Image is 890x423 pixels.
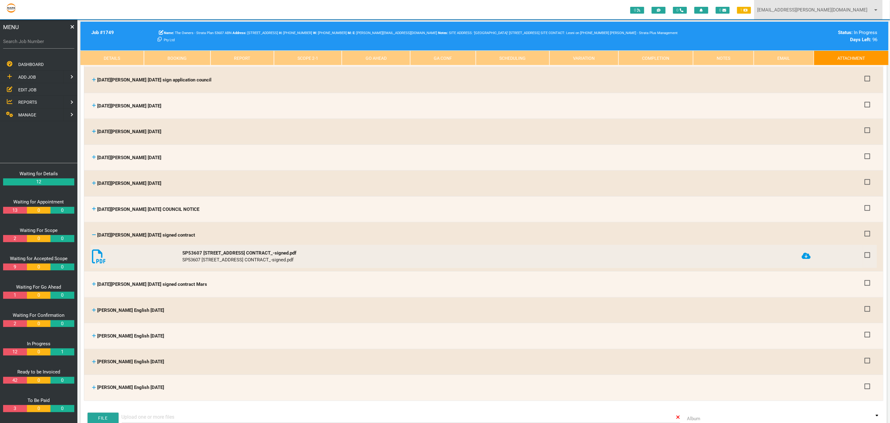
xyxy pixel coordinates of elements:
span: Home Phone [279,31,312,35]
div: In Progress 96 [686,29,878,43]
a: Waiting for Accepted Scope [10,256,67,261]
a: Variation [549,50,619,65]
span: 1 [737,7,751,14]
span: DASHBOARD [18,62,44,67]
a: 0 [50,235,74,242]
label: Search Job Number [3,38,74,45]
a: 0 [27,292,50,299]
a: Waiting for Appointment [14,199,64,205]
a: 0 [50,207,74,214]
b: Notes: [438,31,448,35]
span: [DATE][PERSON_NAME] [DATE] [97,129,161,134]
a: Waiting For Go Ahead [16,284,61,290]
span: 0 [716,7,730,14]
span: MENU [3,23,19,31]
span: [PERSON_NAME] English [DATE] [97,307,164,313]
a: GA Conf [410,50,476,65]
span: ADD JOB [18,75,36,80]
a: Details [80,50,144,65]
b: Name: [164,31,174,35]
a: Attachment [814,50,888,65]
span: The Owners - Strata Plan 53607 ABN [164,31,232,35]
span: [PERSON_NAME] English [DATE] [97,385,164,390]
a: Waiting For Scope [20,228,58,233]
b: W: [313,31,317,35]
span: MANAGE [18,112,36,117]
a: 42 [3,377,27,384]
a: 9 [3,264,27,271]
a: 1 [50,348,74,355]
span: REPORTS [18,100,37,105]
a: Click here copy customer information. [158,37,162,42]
span: SITE ADDRESS: '[GEOGRAPHIC_DATA]' [STREET_ADDRESS] SITE CONTACT: Leoni on [PHONE_NUMBER] [PERSON_... [164,31,678,42]
a: 0 [27,320,50,327]
b: Job # 1749 [91,30,114,35]
a: Scope 2-1 [274,50,342,65]
a: To Be Paid [28,398,50,403]
b: Address: [232,31,246,35]
span: 0 [630,7,644,14]
a: 0 [50,320,74,327]
a: 0 [50,292,74,299]
span: [DATE][PERSON_NAME] [DATE] [97,181,161,186]
a: Ready to be Invoiced [17,369,60,375]
a: Notes [693,50,754,65]
a: 2 [3,235,27,242]
a: 0 [27,235,50,242]
span: [DATE][PERSON_NAME] [DATE] [97,103,161,109]
a: Waiting for Details [20,171,58,177]
img: s3file [6,3,16,13]
b: SP53607 [STREET_ADDRESS] CONTRACT_-signed.pdf [182,250,296,256]
b: M: [348,31,352,35]
a: Report [211,50,274,65]
a: 0 [27,377,50,384]
a: 0 [27,405,50,412]
a: 2 [3,320,27,327]
span: 0 [673,7,687,14]
a: 0 [27,348,50,355]
a: 1 [3,292,27,299]
a: 0 [27,207,50,214]
b: E: [353,31,355,35]
a: Booking [144,50,211,65]
a: In Progress [27,341,50,347]
span: [PERSON_NAME] English [DATE] [97,359,164,365]
a: 0 [27,264,50,271]
a: 0 [50,377,74,384]
span: [PERSON_NAME][EMAIL_ADDRESS][DOMAIN_NAME] [353,31,437,35]
span: [STREET_ADDRESS] [232,31,278,35]
a: Waiting For Confirmation [13,312,65,318]
a: 12 [3,348,27,355]
span: [PHONE_NUMBER] [313,31,347,35]
a: 0 [50,405,74,412]
span: [DATE][PERSON_NAME] [DATE] COUNCIL NOTICE [97,207,199,212]
span: [DATE][PERSON_NAME] [DATE] sign application council [97,77,211,83]
span: [DATE][PERSON_NAME] [DATE] signed contract Mars [97,281,207,287]
a: Scheduling [476,50,549,65]
a: 12 [3,178,74,185]
a: Email [754,50,814,65]
b: Status: [838,30,853,35]
b: Days Left: [850,37,871,42]
a: Completion [619,50,693,65]
span: [DATE][PERSON_NAME] [DATE] signed contract [97,232,195,238]
span: [DATE][PERSON_NAME] [DATE] [97,155,161,160]
td: SP53607 [STREET_ADDRESS] CONTRACT_-signed.pdf [181,245,800,268]
a: Click to download [802,252,810,260]
a: 3 [3,405,27,412]
span: EDIT JOB [18,87,37,92]
span: [PERSON_NAME] English [DATE] [97,333,164,339]
a: 0 [50,264,74,271]
a: 13 [3,207,27,214]
a: Go Ahead [342,50,410,65]
b: H: [279,31,282,35]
